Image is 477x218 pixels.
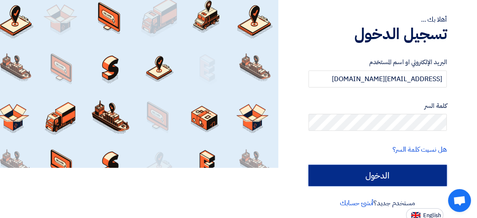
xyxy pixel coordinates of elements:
div: أهلا بك ... [309,14,447,25]
h1: تسجيل الدخول [309,25,447,43]
input: أدخل بريد العمل الإلكتروني او اسم المستخدم الخاص بك ... [309,71,447,88]
a: هل نسيت كلمة السر؟ [393,144,447,155]
input: الدخول [309,165,447,186]
a: أنشئ حسابك [340,198,373,208]
label: كلمة السر [309,101,447,111]
div: Open chat [448,189,471,212]
label: البريد الإلكتروني او اسم المستخدم [309,57,447,67]
div: مستخدم جديد؟ [309,198,447,208]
